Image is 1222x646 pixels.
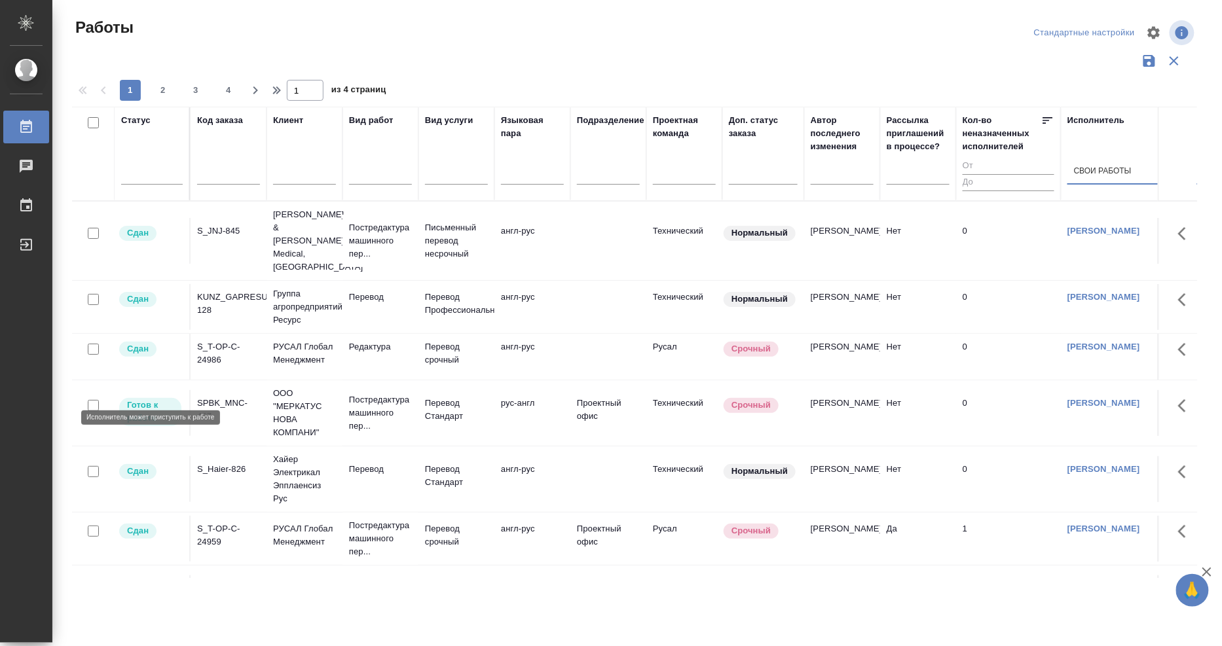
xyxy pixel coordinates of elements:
p: Нормальный [731,293,788,306]
td: 0 [956,218,1061,264]
p: Редактура [349,340,412,353]
p: Срочный [731,342,771,355]
td: Нет [880,284,956,330]
div: Клиент [273,114,303,127]
div: Менеджер проверил работу исполнителя, передает ее на следующий этап [118,224,183,242]
p: Нормальный [731,226,788,240]
p: Сдан [127,293,149,306]
p: Постредактура машинного пер... [349,393,412,433]
button: Здесь прячутся важные кнопки [1170,334,1202,365]
input: От [963,158,1054,175]
a: [PERSON_NAME] [1067,464,1140,474]
p: Сдан [127,342,149,355]
button: Здесь прячутся важные кнопки [1170,390,1202,422]
td: Нет [880,456,956,502]
p: Перевод Стандарт [425,463,488,489]
a: [PERSON_NAME] [1067,524,1140,533]
td: Технический [646,284,722,330]
div: S_T-OP-C-24986 [197,340,260,367]
button: 3 [185,80,206,101]
div: Менеджер проверил работу исполнителя, передает ее на следующий этап [118,291,183,308]
a: [PERSON_NAME] [1067,292,1140,302]
div: Менеджер проверил работу исполнителя, передает ее на следующий этап [118,340,183,358]
p: Перевод [349,291,412,304]
td: англ-рус [494,218,570,264]
td: 0 [956,456,1061,502]
p: Готов к работе [127,399,174,425]
td: [PERSON_NAME] [804,456,880,502]
button: Сохранить фильтры [1137,48,1162,73]
td: [PERSON_NAME] [804,284,880,330]
button: Здесь прячутся важные кнопки [1170,456,1202,488]
td: [PERSON_NAME] [804,516,880,562]
div: Доп. статус заказа [729,114,798,140]
button: 4 [218,80,239,101]
p: Хайер Электрикал Эпплаенсиз Рус [273,453,336,505]
td: 1 [956,516,1061,562]
td: Нет [880,218,956,264]
div: SPBK_MNC-457 [197,397,260,423]
button: Здесь прячутся важные кнопки [1170,284,1202,315]
td: рус-англ [494,390,570,436]
p: РУСАЛ Глобал Менеджмент [273,340,336,367]
td: Проектный офис [570,516,646,562]
td: англ-рус [494,334,570,380]
div: S_JNJ-845 [197,224,260,238]
button: Здесь прячутся важные кнопки [1170,218,1202,249]
span: Настроить таблицу [1138,17,1170,48]
p: Сдан [127,524,149,537]
input: До [963,174,1054,190]
td: 0 [956,334,1061,380]
td: англ-рус [494,284,570,330]
p: [PERSON_NAME] & [PERSON_NAME] Medical, [GEOGRAPHIC_DATA] [273,208,336,274]
div: Проектная команда [653,114,716,140]
p: Перевод Профессиональный [425,291,488,317]
span: 4 [218,84,239,97]
td: Да [880,575,956,621]
p: Письменный перевод несрочный [425,221,488,260]
div: Менеджер проверил работу исполнителя, передает ее на следующий этап [118,463,183,480]
td: Технический [646,218,722,264]
td: Проектный офис [570,390,646,436]
a: [PERSON_NAME] [1067,342,1140,351]
div: Свои работы [1074,166,1132,177]
span: 🙏 [1181,577,1204,604]
div: Вид услуги [425,114,473,127]
td: Проектный офис [570,575,646,621]
div: KUNZ_GAPRESURS-128 [197,291,260,317]
td: [PERSON_NAME] [804,575,880,621]
div: S_Haier-826 [197,463,260,476]
p: Группа агропредприятий Ресурс [273,287,336,327]
td: Нет [880,334,956,380]
div: Вид работ [349,114,394,127]
div: split button [1031,23,1138,43]
div: Языковая пара [501,114,564,140]
div: Подразделение [577,114,644,127]
p: Перевод Стандарт [425,397,488,423]
div: Кол-во неназначенных исполнителей [963,114,1041,153]
p: Перевод срочный [425,522,488,548]
button: 2 [153,80,174,101]
td: [PERSON_NAME] [804,334,880,380]
div: Менеджер проверил работу исполнителя, передает ее на следующий этап [118,522,183,540]
td: Технический [646,456,722,502]
div: Рассылка приглашений в процессе? [887,114,950,153]
div: Статус [121,114,151,127]
p: Постредактура машинного пер... [349,221,412,260]
td: 1 [956,575,1061,621]
a: [PERSON_NAME] [1067,398,1140,408]
p: Постредактура машинного пер... [349,519,412,558]
span: из 4 страниц [331,82,386,101]
p: РУСАЛ Глобал Менеджмент [273,522,336,548]
td: Технический [646,390,722,436]
p: Перевод срочный [425,340,488,367]
td: [PERSON_NAME] [804,390,880,436]
span: 3 [185,84,206,97]
td: [PERSON_NAME] [804,218,880,264]
button: 🙏 [1176,574,1209,607]
td: Технический [646,575,722,621]
td: 0 [956,284,1061,330]
td: 0 [956,390,1061,436]
td: англ-рус [494,516,570,562]
p: Срочный [731,524,771,537]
